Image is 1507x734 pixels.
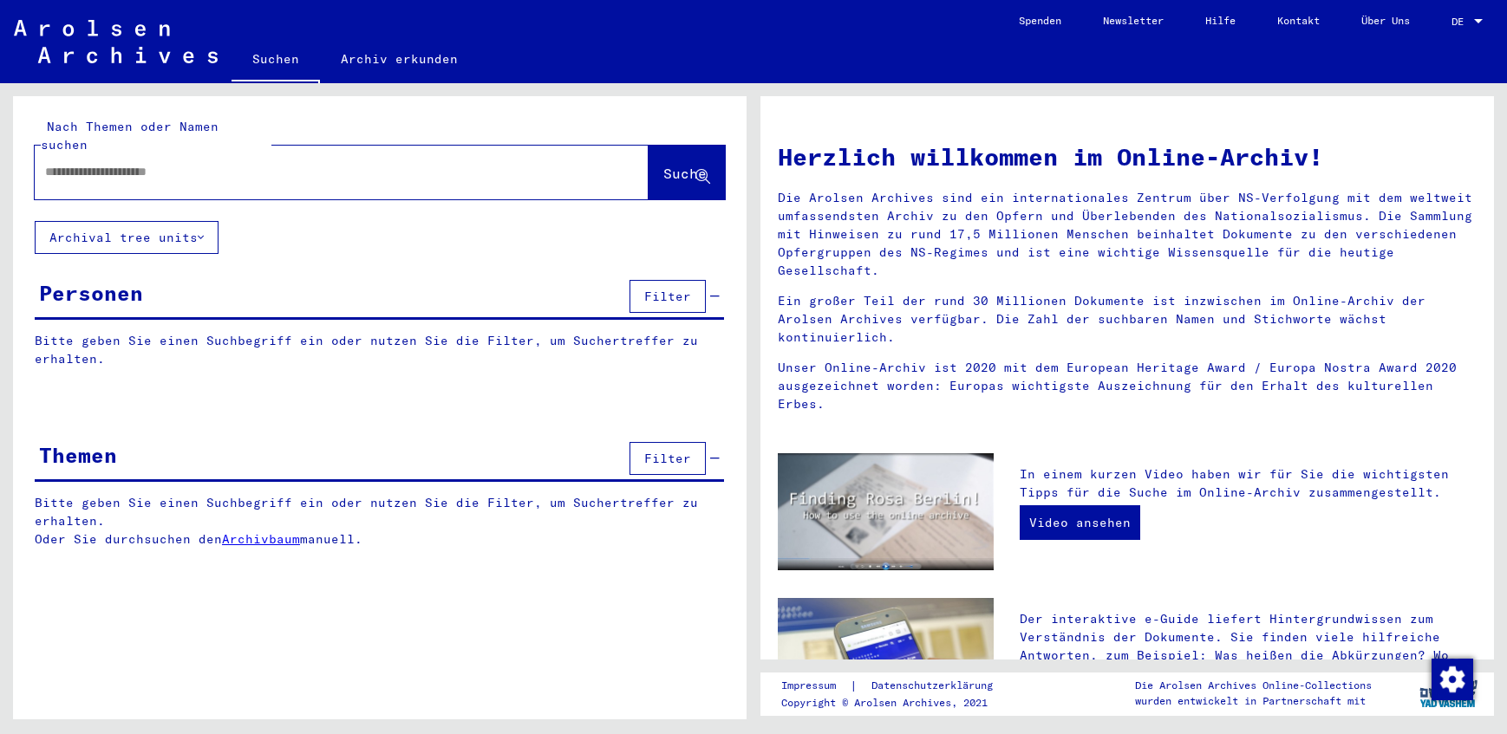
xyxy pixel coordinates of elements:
[630,442,706,475] button: Filter
[1135,678,1372,693] p: Die Arolsen Archives Online-Collections
[222,531,300,547] a: Archivbaum
[644,451,691,466] span: Filter
[39,277,143,309] div: Personen
[1020,465,1477,502] p: In einem kurzen Video haben wir für Sie die wichtigsten Tipps für die Suche im Online-Archiv zusa...
[1431,658,1472,699] div: Zustimmung ändern
[35,494,725,549] p: Bitte geben Sie einen Suchbegriff ein oder nutzen Sie die Filter, um Suchertreffer zu erhalten. O...
[1452,16,1471,28] span: DE
[649,146,725,199] button: Suche
[781,695,1014,711] p: Copyright © Arolsen Archives, 2021
[778,453,994,570] img: video.jpg
[663,165,707,182] span: Suche
[1020,610,1477,683] p: Der interaktive e-Guide liefert Hintergrundwissen zum Verständnis der Dokumente. Sie finden viele...
[14,20,218,63] img: Arolsen_neg.svg
[778,292,1477,347] p: Ein großer Teil der rund 30 Millionen Dokumente ist inzwischen im Online-Archiv der Arolsen Archi...
[232,38,320,83] a: Suchen
[781,677,1014,695] div: |
[778,139,1477,175] h1: Herzlich willkommen im Online-Archiv!
[35,332,724,368] p: Bitte geben Sie einen Suchbegriff ein oder nutzen Sie die Filter, um Suchertreffer zu erhalten.
[1416,672,1481,715] img: yv_logo.png
[781,677,850,695] a: Impressum
[858,677,1014,695] a: Datenschutzerklärung
[35,221,219,254] button: Archival tree units
[1020,505,1140,540] a: Video ansehen
[644,289,691,304] span: Filter
[778,359,1477,413] p: Unser Online-Archiv ist 2020 mit dem European Heritage Award / Europa Nostra Award 2020 ausgezeic...
[39,439,117,471] div: Themen
[320,38,479,80] a: Archiv erkunden
[1432,659,1473,700] img: Zustimmung ändern
[778,189,1477,280] p: Die Arolsen Archives sind ein internationales Zentrum über NS-Verfolgung mit dem weltweit umfasse...
[630,280,706,313] button: Filter
[41,119,219,153] mat-label: Nach Themen oder Namen suchen
[1135,693,1372,709] p: wurden entwickelt in Partnerschaft mit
